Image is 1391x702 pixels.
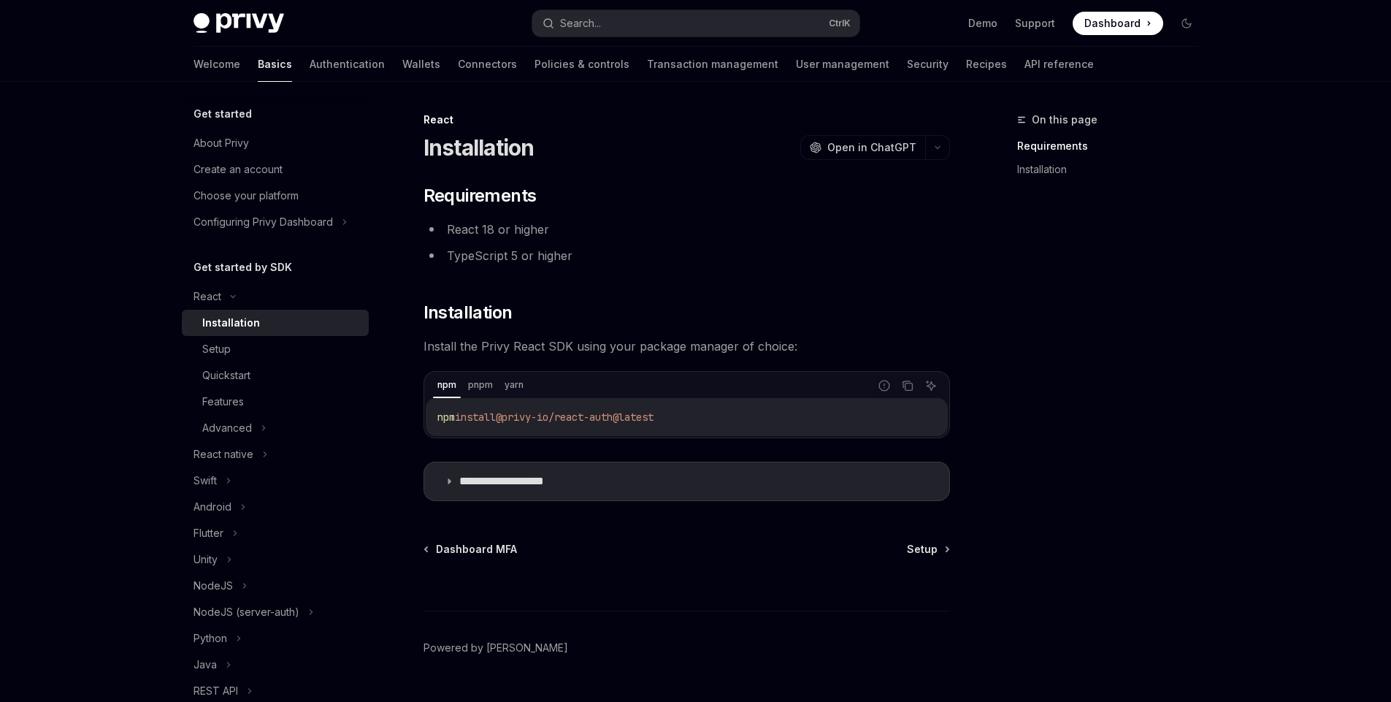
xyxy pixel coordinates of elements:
a: Basics [258,47,292,82]
li: React 18 or higher [424,219,950,240]
div: REST API [193,682,238,700]
a: Features [182,389,369,415]
span: Dashboard MFA [436,542,517,557]
a: Dashboard MFA [425,542,517,557]
a: Transaction management [647,47,778,82]
a: Wallets [402,47,440,82]
a: Welcome [193,47,240,82]
div: Java [193,656,217,674]
span: npm [437,411,455,424]
div: Quickstart [202,367,250,384]
button: Copy the contents from the code block [898,376,917,395]
div: Configuring Privy Dashboard [193,213,333,231]
a: Quickstart [182,362,369,389]
div: NodeJS (server-auth) [193,603,299,621]
div: Unity [193,551,218,568]
h5: Get started by SDK [193,259,292,276]
span: Open in ChatGPT [827,140,916,155]
a: Recipes [966,47,1007,82]
a: Support [1015,16,1055,31]
div: Choose your platform [193,187,299,205]
span: On this page [1032,111,1097,129]
a: Demo [968,16,997,31]
a: Requirements [1017,134,1210,158]
a: Choose your platform [182,183,369,209]
button: Report incorrect code [875,376,894,395]
li: TypeScript 5 or higher [424,245,950,266]
div: Flutter [193,524,223,542]
a: Powered by [PERSON_NAME] [424,641,568,655]
div: NodeJS [193,577,233,595]
div: Python [193,630,227,647]
div: Features [202,393,244,411]
span: Setup [907,542,938,557]
a: Installation [1017,158,1210,181]
a: Dashboard [1073,12,1163,35]
a: Connectors [458,47,517,82]
div: Create an account [193,161,283,178]
a: Setup [907,542,949,557]
span: Installation [424,301,513,324]
a: Installation [182,310,369,336]
span: @privy-io/react-auth@latest [496,411,654,424]
button: Ask AI [921,376,940,395]
a: Policies & controls [534,47,629,82]
button: Search...CtrlK [532,10,859,37]
div: Search... [560,15,601,32]
span: Requirements [424,184,537,207]
span: Install the Privy React SDK using your package manager of choice: [424,336,950,356]
div: Setup [202,340,231,358]
a: About Privy [182,130,369,156]
div: React native [193,446,253,463]
div: npm [433,376,461,394]
img: dark logo [193,13,284,34]
div: pnpm [464,376,497,394]
a: Security [907,47,949,82]
a: Create an account [182,156,369,183]
span: Dashboard [1084,16,1141,31]
div: About Privy [193,134,249,152]
div: React [424,112,950,127]
h5: Get started [193,105,252,123]
button: Toggle dark mode [1175,12,1198,35]
button: Open in ChatGPT [800,135,925,160]
a: Setup [182,336,369,362]
div: React [193,288,221,305]
div: yarn [500,376,528,394]
h1: Installation [424,134,534,161]
a: Authentication [310,47,385,82]
div: Installation [202,314,260,332]
a: User management [796,47,889,82]
span: Ctrl K [829,18,851,29]
a: API reference [1024,47,1094,82]
span: install [455,411,496,424]
div: Android [193,498,231,516]
div: Advanced [202,419,252,437]
div: Swift [193,472,217,489]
